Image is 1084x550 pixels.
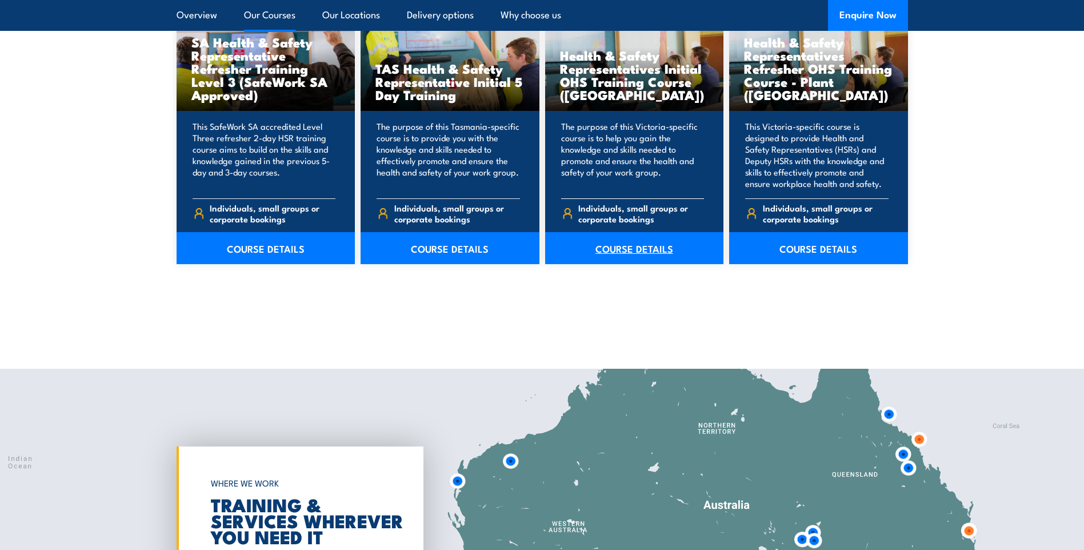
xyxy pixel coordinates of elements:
span: Individuals, small groups or corporate bookings [763,202,889,224]
h3: SA Health & Safety Representative Refresher Training Level 3 (SafeWork SA Approved) [191,35,341,101]
a: COURSE DETAILS [361,232,539,264]
p: The purpose of this Tasmania-specific course is to provide you with the knowledge and skills need... [377,121,520,189]
h2: TRAINING & SERVICES WHEREVER YOU NEED IT [211,496,383,544]
p: This Victoria-specific course is designed to provide Health and Safety Representatives (HSRs) and... [745,121,889,189]
h3: Health & Safety Representatives Initial OHS Training Course ([GEOGRAPHIC_DATA]) [560,49,709,101]
span: Individuals, small groups or corporate bookings [210,202,335,224]
a: COURSE DETAILS [177,232,355,264]
span: Individuals, small groups or corporate bookings [394,202,520,224]
a: COURSE DETAILS [729,232,908,264]
h3: Health & Safety Representatives Refresher OHS Training Course - Plant ([GEOGRAPHIC_DATA]) [744,35,893,101]
span: Individuals, small groups or corporate bookings [578,202,704,224]
a: COURSE DETAILS [545,232,724,264]
h3: TAS Health & Safety Representative Initial 5 Day Training [375,62,525,101]
p: This SafeWork SA accredited Level Three refresher 2-day HSR training course aims to build on the ... [193,121,336,189]
p: The purpose of this Victoria-specific course is to help you gain the knowledge and skills needed ... [561,121,705,189]
h6: WHERE WE WORK [211,473,383,493]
